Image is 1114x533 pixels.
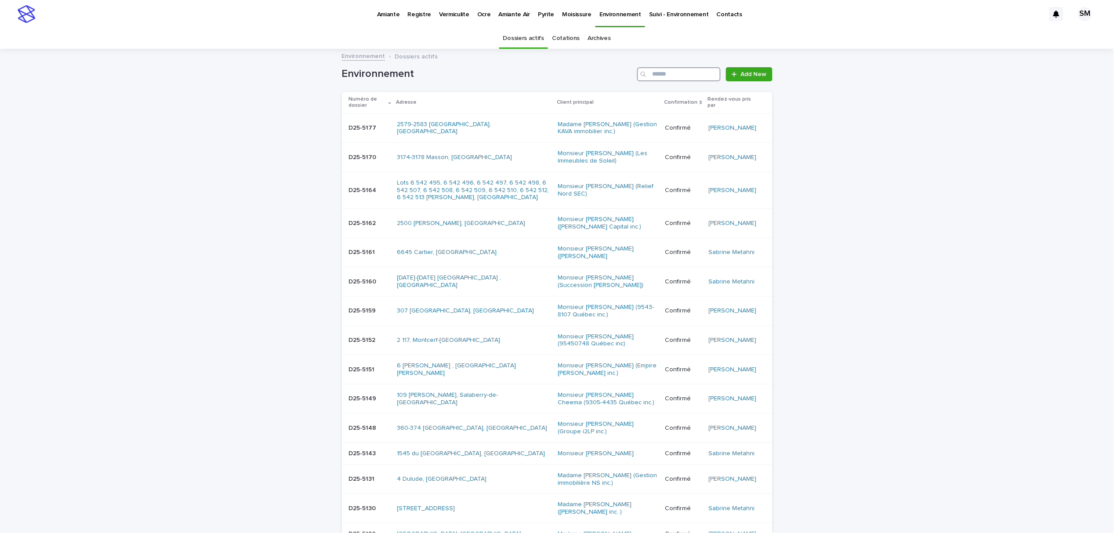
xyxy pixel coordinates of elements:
p: D25-5161 [349,247,377,256]
a: [STREET_ADDRESS] [397,505,455,512]
img: stacker-logo-s-only.png [18,5,35,23]
p: Adresse [396,98,417,107]
p: Confirmé [665,278,701,286]
p: D25-5162 [349,218,378,227]
a: Monsieur [PERSON_NAME] (Les Immeubles de Soleil) [558,150,658,165]
a: [PERSON_NAME] [709,154,757,161]
a: Dossiers actifs [503,28,544,49]
a: Monsieur [PERSON_NAME] (Relief Nord SEC) [558,183,658,198]
tr: D25-5161D25-5161 6645 Cartier, [GEOGRAPHIC_DATA] Monsieur [PERSON_NAME] ([PERSON_NAME] ConfirméSa... [342,238,773,267]
p: D25-5164 [349,185,378,194]
a: [PERSON_NAME] [709,187,757,194]
p: Confirmé [665,505,701,512]
tr: D25-5162D25-5162 2500 [PERSON_NAME], [GEOGRAPHIC_DATA] Monsieur [PERSON_NAME] ([PERSON_NAME] Capi... [342,209,773,238]
a: 6 [PERSON_NAME] , [GEOGRAPHIC_DATA][PERSON_NAME] [397,362,551,377]
div: SM [1078,7,1092,21]
p: Numéro de dossier [349,94,386,111]
tr: D25-5177D25-5177 2579-2583 [GEOGRAPHIC_DATA], [GEOGRAPHIC_DATA] Madame [PERSON_NAME] (Gestion KAV... [342,113,773,143]
p: D25-5130 [349,503,378,512]
a: Monsieur [PERSON_NAME] (9543-8107 Québec inc.) [558,304,658,319]
p: Confirmé [665,124,701,132]
a: [PERSON_NAME] [709,307,757,315]
a: Monsieur [PERSON_NAME] Cheema (9305-4435 Québec inc.) [558,392,658,406]
p: D25-5149 [349,393,378,402]
p: Confirmé [665,424,701,432]
a: Monsieur [PERSON_NAME] [558,450,634,457]
a: Sabrine Metahni [709,278,755,286]
a: Monsieur [PERSON_NAME] (Groupe i2LP inc.) [558,421,658,435]
p: D25-5170 [349,152,378,161]
p: D25-5177 [349,123,378,132]
a: [PERSON_NAME] [709,124,757,132]
a: 2500 [PERSON_NAME], [GEOGRAPHIC_DATA] [397,220,526,227]
p: D25-5148 [349,423,378,432]
a: Madame [PERSON_NAME] (Gestion immobilière NS inc.) [558,472,658,487]
p: Confirmé [665,154,701,161]
p: D25-5151 [349,364,377,373]
a: [DATE]-[DATE] [GEOGRAPHIC_DATA] , [GEOGRAPHIC_DATA] [397,274,551,289]
tr: D25-5131D25-5131 4 Dulude, [GEOGRAPHIC_DATA] Madame [PERSON_NAME] (Gestion immobilière NS inc.) C... [342,464,773,494]
p: Dossiers actifs [395,51,438,61]
a: Monsieur [PERSON_NAME] ([PERSON_NAME] Capital inc.) [558,216,658,231]
tr: D25-5149D25-5149 109 [PERSON_NAME], Salaberry-de-[GEOGRAPHIC_DATA] Monsieur [PERSON_NAME] Cheema ... [342,384,773,413]
tr: D25-5170D25-5170 3174-3178 Masson, [GEOGRAPHIC_DATA] Monsieur [PERSON_NAME] (Les Immeubles de Sol... [342,143,773,172]
tr: D25-5152D25-5152 2 117, Montcerf-[GEOGRAPHIC_DATA] Monsieur [PERSON_NAME] (95450748 Québec inc) C... [342,326,773,355]
p: D25-5152 [349,335,377,344]
input: Search [637,67,721,81]
p: Client principal [557,98,594,107]
a: 360-374 [GEOGRAPHIC_DATA], [GEOGRAPHIC_DATA] [397,424,548,432]
a: Cotations [552,28,580,49]
p: Confirmé [665,450,701,457]
a: 3174-3178 Masson, [GEOGRAPHIC_DATA] [397,154,512,161]
p: D25-5131 [349,474,377,483]
a: Madame [PERSON_NAME] ([PERSON_NAME] inc. ) [558,501,658,516]
a: Sabrine Metahni [709,450,755,457]
p: D25-5159 [349,305,378,315]
a: [PERSON_NAME] [709,337,757,344]
p: Confirmé [665,187,701,194]
a: Monsieur [PERSON_NAME] (Empire [PERSON_NAME] inc.) [558,362,658,377]
a: Sabrine Metahni [709,249,755,256]
tr: D25-5143D25-5143 1545 du [GEOGRAPHIC_DATA], [GEOGRAPHIC_DATA] Monsieur [PERSON_NAME] ConfirméSabr... [342,442,773,464]
a: 307 [GEOGRAPHIC_DATA], [GEOGRAPHIC_DATA] [397,307,534,315]
a: [PERSON_NAME] [709,366,757,373]
a: Sabrine Metahni [709,505,755,512]
tr: D25-5160D25-5160 [DATE]-[DATE] [GEOGRAPHIC_DATA] , [GEOGRAPHIC_DATA] Monsieur [PERSON_NAME] (Succ... [342,267,773,297]
a: [PERSON_NAME] [709,475,757,483]
p: Confirmé [665,307,701,315]
p: Confirmation [664,98,697,107]
a: Lots 6 542 495, 6 542 496, 6 542 497, 6 542 498, 6 542 507, 6 542 508, 6 542 509, 6 542 510, 6 54... [397,179,551,201]
a: [PERSON_NAME] [709,220,757,227]
p: Confirmé [665,475,701,483]
a: 6645 Cartier, [GEOGRAPHIC_DATA] [397,249,497,256]
p: Confirmé [665,220,701,227]
p: Confirmé [665,366,701,373]
a: Monsieur [PERSON_NAME] (95450748 Québec inc) [558,333,658,348]
p: Confirmé [665,395,701,402]
tr: D25-5130D25-5130 [STREET_ADDRESS] Madame [PERSON_NAME] ([PERSON_NAME] inc. ) ConfirméSabrine Metahni [342,494,773,523]
tr: D25-5164D25-5164 Lots 6 542 495, 6 542 496, 6 542 497, 6 542 498, 6 542 507, 6 542 508, 6 542 509... [342,172,773,208]
a: [PERSON_NAME] [709,395,757,402]
p: Rendez-vous pris par [708,94,758,111]
a: Environnement [342,51,385,61]
h1: Environnement [342,68,634,80]
a: 109 [PERSON_NAME], Salaberry-de-[GEOGRAPHIC_DATA] [397,392,551,406]
tr: D25-5148D25-5148 360-374 [GEOGRAPHIC_DATA], [GEOGRAPHIC_DATA] Monsieur [PERSON_NAME] (Groupe i2LP... [342,413,773,443]
tr: D25-5151D25-5151 6 [PERSON_NAME] , [GEOGRAPHIC_DATA][PERSON_NAME] Monsieur [PERSON_NAME] (Empire ... [342,355,773,384]
p: D25-5143 [349,448,378,457]
a: 1545 du [GEOGRAPHIC_DATA], [GEOGRAPHIC_DATA] [397,450,545,457]
p: Confirmé [665,249,701,256]
span: Add New [741,71,767,77]
a: 4 Dulude, [GEOGRAPHIC_DATA] [397,475,487,483]
a: Madame [PERSON_NAME] (Gestion KAVA immobilier inc.) [558,121,658,136]
a: Add New [726,67,772,81]
p: D25-5160 [349,276,378,286]
a: 2 117, Montcerf-[GEOGRAPHIC_DATA] [397,337,501,344]
p: Confirmé [665,337,701,344]
a: 2579-2583 [GEOGRAPHIC_DATA], [GEOGRAPHIC_DATA] [397,121,551,136]
a: Archives [588,28,611,49]
a: Monsieur [PERSON_NAME] ([PERSON_NAME] [558,245,658,260]
a: [PERSON_NAME] [709,424,757,432]
tr: D25-5159D25-5159 307 [GEOGRAPHIC_DATA], [GEOGRAPHIC_DATA] Monsieur [PERSON_NAME] (9543-8107 Québe... [342,296,773,326]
